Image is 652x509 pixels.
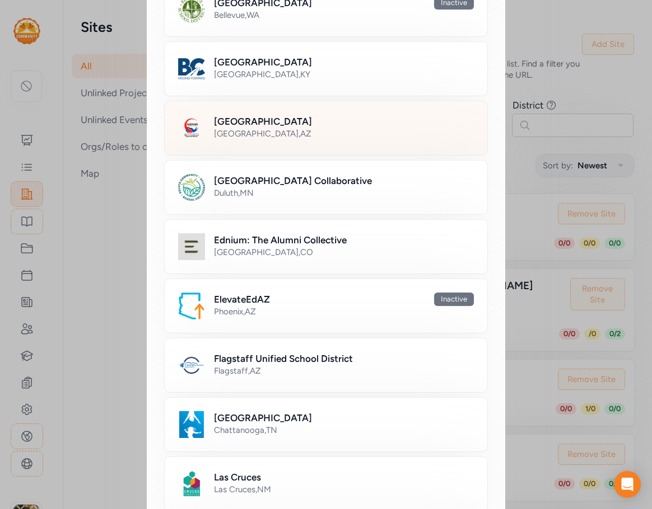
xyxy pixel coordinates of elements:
[214,306,474,317] div: Phoenix , AZ
[214,55,312,69] h2: [GEOGRAPHIC_DATA]
[178,55,205,82] img: Logo
[214,187,474,199] div: Duluth , MN
[178,411,205,438] img: Logo
[178,174,205,201] img: Logo
[214,10,474,21] div: Bellevue , WA
[214,365,474,376] div: Flagstaff , AZ
[214,352,353,365] h2: Flagstaff Unified School District
[214,425,474,436] div: Chattanooga , TN
[214,115,312,128] h2: [GEOGRAPHIC_DATA]
[178,293,205,319] img: Logo
[178,352,205,379] img: Logo
[178,115,205,142] img: Logo
[214,69,474,80] div: [GEOGRAPHIC_DATA] , KY
[214,128,474,139] div: [GEOGRAPHIC_DATA] , AZ
[214,174,372,187] h2: [GEOGRAPHIC_DATA] Collaborative
[214,233,347,247] h2: Ednium: The Alumni Collective
[214,484,474,495] div: Las Cruces , NM
[178,233,205,260] img: Logo
[214,247,474,258] div: [GEOGRAPHIC_DATA] , CO
[434,293,474,306] div: Inactive
[614,471,641,498] div: Open Intercom Messenger
[214,411,312,425] h2: [GEOGRAPHIC_DATA]
[214,293,270,306] h2: ElevateEdAZ
[178,470,205,497] img: Logo
[214,470,261,484] h2: Las Cruces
